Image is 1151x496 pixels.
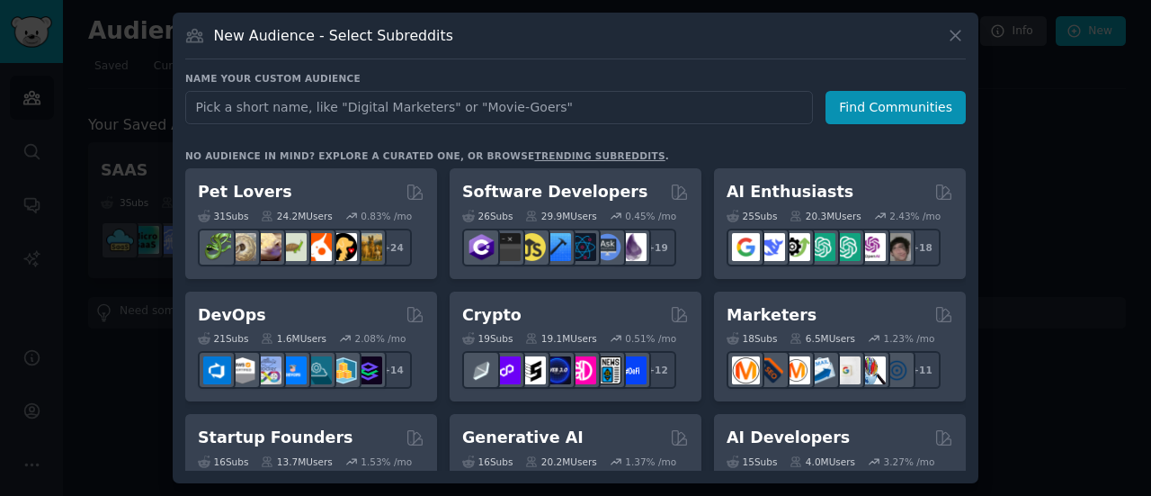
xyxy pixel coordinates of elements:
h2: AI Developers [727,427,850,449]
img: cockatiel [304,233,332,261]
h2: AI Enthusiasts [727,181,853,203]
div: 4.0M Users [790,455,855,468]
h2: DevOps [198,304,266,327]
img: googleads [833,356,861,384]
div: 1.53 % /mo [361,455,412,468]
h2: Software Developers [462,181,647,203]
div: 2.08 % /mo [355,332,406,345]
img: iOSProgramming [543,233,571,261]
div: + 12 [638,351,676,389]
div: 1.6M Users [261,332,326,345]
img: elixir [619,233,647,261]
div: 31 Sub s [198,210,248,222]
img: DeepSeek [757,233,785,261]
img: 0xPolygon [493,356,521,384]
img: defi_ [619,356,647,384]
div: 26 Sub s [462,210,513,222]
div: 20.3M Users [790,210,861,222]
div: 19.1M Users [525,332,596,345]
div: 24.2M Users [261,210,332,222]
div: 0.45 % /mo [625,210,676,222]
div: 1.23 % /mo [884,332,935,345]
input: Pick a short name, like "Digital Marketers" or "Movie-Goers" [185,91,813,124]
h2: Marketers [727,304,816,327]
div: 18 Sub s [727,332,777,345]
img: AWS_Certified_Experts [228,356,256,384]
img: AskMarketing [782,356,810,384]
img: bigseo [757,356,785,384]
img: ArtificalIntelligence [883,233,911,261]
a: trending subreddits [534,150,665,161]
img: dogbreed [354,233,382,261]
img: ethstaker [518,356,546,384]
img: GoogleGeminiAI [732,233,760,261]
img: learnjavascript [518,233,546,261]
div: 3.27 % /mo [884,455,935,468]
h2: Crypto [462,304,522,327]
img: web3 [543,356,571,384]
img: csharp [468,233,495,261]
img: herpetology [203,233,231,261]
img: azuredevops [203,356,231,384]
img: DevOpsLinks [279,356,307,384]
div: 13.7M Users [261,455,332,468]
img: Emailmarketing [807,356,835,384]
div: No audience in mind? Explore a curated one, or browse . [185,149,669,162]
img: MarketingResearch [858,356,886,384]
img: chatgpt_prompts_ [833,233,861,261]
div: + 11 [903,351,941,389]
img: PlatformEngineers [354,356,382,384]
div: 21 Sub s [198,332,248,345]
h2: Generative AI [462,427,584,449]
h3: Name your custom audience [185,72,966,85]
div: 2.43 % /mo [889,210,941,222]
img: OpenAIDev [858,233,886,261]
button: Find Communities [825,91,966,124]
div: + 18 [903,229,941,266]
img: ballpython [228,233,256,261]
img: aws_cdk [329,356,357,384]
img: platformengineering [304,356,332,384]
h3: New Audience - Select Subreddits [214,26,453,45]
div: + 14 [374,351,412,389]
div: 16 Sub s [198,455,248,468]
div: 20.2M Users [525,455,596,468]
img: AItoolsCatalog [782,233,810,261]
img: Docker_DevOps [254,356,281,384]
h2: Startup Founders [198,427,352,449]
div: + 24 [374,229,412,266]
img: software [493,233,521,261]
div: 0.51 % /mo [625,332,676,345]
div: 6.5M Users [790,332,855,345]
img: CryptoNews [593,356,621,384]
div: 29.9M Users [525,210,596,222]
img: AskComputerScience [593,233,621,261]
img: reactnative [568,233,596,261]
img: defiblockchain [568,356,596,384]
div: 25 Sub s [727,210,777,222]
img: PetAdvice [329,233,357,261]
div: 19 Sub s [462,332,513,345]
div: 16 Sub s [462,455,513,468]
img: OnlineMarketing [883,356,911,384]
img: turtle [279,233,307,261]
div: 15 Sub s [727,455,777,468]
img: ethfinance [468,356,495,384]
h2: Pet Lovers [198,181,292,203]
div: 1.37 % /mo [625,455,676,468]
div: + 19 [638,229,676,266]
img: content_marketing [732,356,760,384]
img: leopardgeckos [254,233,281,261]
img: chatgpt_promptDesign [807,233,835,261]
div: 0.83 % /mo [361,210,412,222]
